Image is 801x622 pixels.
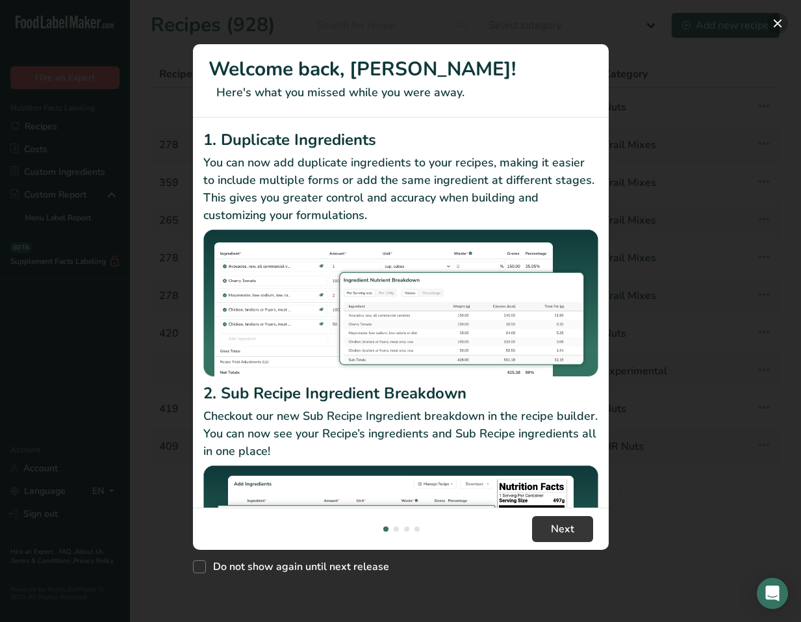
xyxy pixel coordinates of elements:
[203,229,598,377] img: Duplicate Ingredients
[532,516,593,542] button: Next
[203,382,598,405] h2: 2. Sub Recipe Ingredient Breakdown
[203,128,598,151] h2: 1. Duplicate Ingredients
[203,154,598,224] p: You can now add duplicate ingredients to your recipes, making it easier to include multiple forms...
[203,465,598,613] img: Sub Recipe Ingredient Breakdown
[551,521,574,537] span: Next
[209,55,593,84] h1: Welcome back, [PERSON_NAME]!
[757,578,788,609] div: Open Intercom Messenger
[206,560,389,573] span: Do not show again until next release
[203,408,598,460] p: Checkout our new Sub Recipe Ingredient breakdown in the recipe builder. You can now see your Reci...
[209,84,593,101] p: Here's what you missed while you were away.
